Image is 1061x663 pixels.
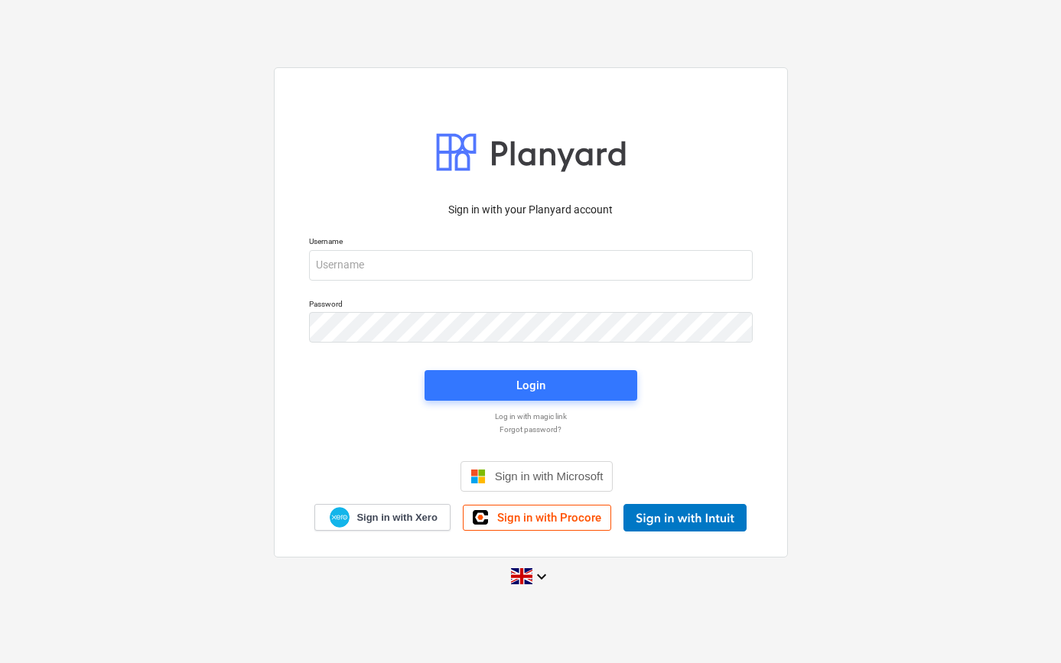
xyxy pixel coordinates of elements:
[516,375,545,395] div: Login
[356,511,437,525] span: Sign in with Xero
[497,511,601,525] span: Sign in with Procore
[301,424,760,434] a: Forgot password?
[463,505,611,531] a: Sign in with Procore
[309,202,753,218] p: Sign in with your Planyard account
[425,370,637,401] button: Login
[309,236,753,249] p: Username
[309,250,753,281] input: Username
[301,411,760,421] a: Log in with magic link
[309,299,753,312] p: Password
[470,469,486,484] img: Microsoft logo
[532,567,551,586] i: keyboard_arrow_down
[314,504,451,531] a: Sign in with Xero
[495,470,604,483] span: Sign in with Microsoft
[330,507,350,528] img: Xero logo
